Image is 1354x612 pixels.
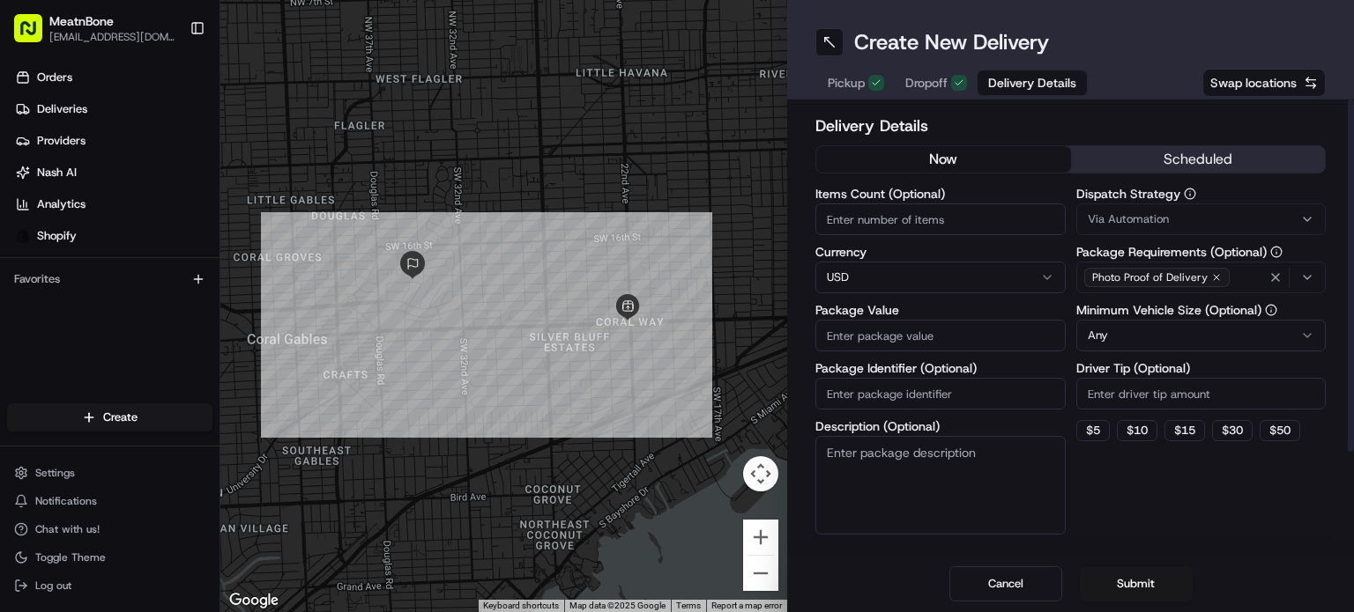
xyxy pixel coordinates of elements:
[816,146,1071,173] button: now
[815,420,1066,432] label: Description (Optional)
[1076,378,1327,409] input: Enter driver tip amount
[1076,420,1110,441] button: $5
[815,304,1066,316] label: Package Value
[49,12,114,30] button: MeatnBone
[37,196,86,212] span: Analytics
[1210,74,1297,92] span: Swap locations
[1076,246,1327,258] label: Package Requirements (Optional)
[569,601,666,610] span: Map data ©2025 Google
[7,63,219,92] a: Orders
[1260,420,1300,441] button: $50
[18,394,32,409] div: 📗
[201,272,237,286] span: [DATE]
[1076,304,1327,316] label: Minimum Vehicle Size (Optional)
[103,409,138,425] span: Create
[11,386,142,417] a: 📗Knowledge Base
[49,30,175,44] button: [EMAIL_ADDRESS][DOMAIN_NAME]
[1265,304,1277,316] button: Minimum Vehicle Size (Optional)
[46,113,291,131] input: Clear
[37,101,87,117] span: Deliveries
[35,273,49,287] img: 1736555255976-a54dd68f-1ca7-489b-9aae-adbdc363a1c4
[18,167,49,199] img: 1736555255976-a54dd68f-1ca7-489b-9aae-adbdc363a1c4
[16,229,30,243] img: Shopify logo
[18,228,118,242] div: Past conversations
[7,190,219,218] a: Analytics
[815,362,1066,374] label: Package Identifier (Optional)
[18,303,46,337] img: Wisdom Oko
[7,517,212,542] button: Chat with us!
[7,461,212,485] button: Settings
[828,74,865,92] span: Pickup
[1270,246,1283,258] button: Package Requirements (Optional)
[815,114,1326,138] h2: Delivery Details
[191,272,197,286] span: •
[1212,420,1253,441] button: $30
[1202,69,1326,97] button: Swap locations
[1184,188,1196,200] button: Dispatch Strategy
[7,7,182,49] button: MeatnBone[EMAIL_ADDRESS][DOMAIN_NAME]
[35,393,135,410] span: Knowledge Base
[815,378,1066,409] input: Enter package identifier
[854,28,1049,56] h1: Create New Delivery
[1076,188,1327,200] label: Dispatch Strategy
[815,188,1066,200] label: Items Count (Optional)
[55,320,188,334] span: Wisdom [PERSON_NAME]
[1092,270,1208,284] span: Photo Proof of Delivery
[949,566,1062,601] button: Cancel
[35,321,49,335] img: 1736555255976-a54dd68f-1ca7-489b-9aae-adbdc363a1c4
[79,167,289,185] div: Start new chat
[7,573,212,598] button: Log out
[1080,566,1193,601] button: Submit
[7,403,212,431] button: Create
[743,520,778,555] button: Zoom in
[225,589,283,612] a: Open this area in Google Maps (opens a new window)
[35,550,106,564] span: Toggle Theme
[7,159,219,187] a: Nash AI
[1117,420,1157,441] button: $10
[18,17,53,52] img: Nash
[1076,262,1327,293] button: Photo Proof of Delivery
[1164,420,1205,441] button: $15
[37,70,72,85] span: Orders
[7,545,212,570] button: Toggle Theme
[815,246,1066,258] label: Currency
[37,165,77,181] span: Nash AI
[37,228,77,244] span: Shopify
[37,133,86,149] span: Providers
[743,456,778,491] button: Map camera controls
[300,173,321,194] button: Start new chat
[905,74,948,92] span: Dropoff
[37,167,69,199] img: 1755196953914-cd9d9cba-b7f7-46ee-b6f5-75ff69acacf5
[815,203,1066,235] input: Enter number of items
[124,435,213,449] a: Powered byPylon
[1076,203,1327,235] button: Via Automation
[55,272,188,286] span: Wisdom [PERSON_NAME]
[273,225,321,246] button: See all
[18,70,321,98] p: Welcome 👋
[191,320,197,334] span: •
[7,489,212,513] button: Notifications
[35,579,71,593] span: Log out
[676,601,701,610] a: Terms (opens in new tab)
[149,394,163,409] div: 💻
[7,265,212,293] div: Favorites
[35,466,75,480] span: Settings
[201,320,237,334] span: [DATE]
[7,95,219,123] a: Deliveries
[483,600,559,612] button: Keyboard shortcuts
[175,436,213,449] span: Pylon
[142,386,290,417] a: 💻API Documentation
[18,255,46,290] img: Wisdom Oko
[225,589,283,612] img: Google
[1076,362,1327,374] label: Driver Tip (Optional)
[167,393,283,410] span: API Documentation
[79,185,242,199] div: We're available if you need us!
[815,320,1066,351] input: Enter package value
[743,556,778,591] button: Zoom out
[7,127,219,155] a: Providers
[35,522,100,536] span: Chat with us!
[988,74,1076,92] span: Delivery Details
[711,601,782,610] a: Report a map error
